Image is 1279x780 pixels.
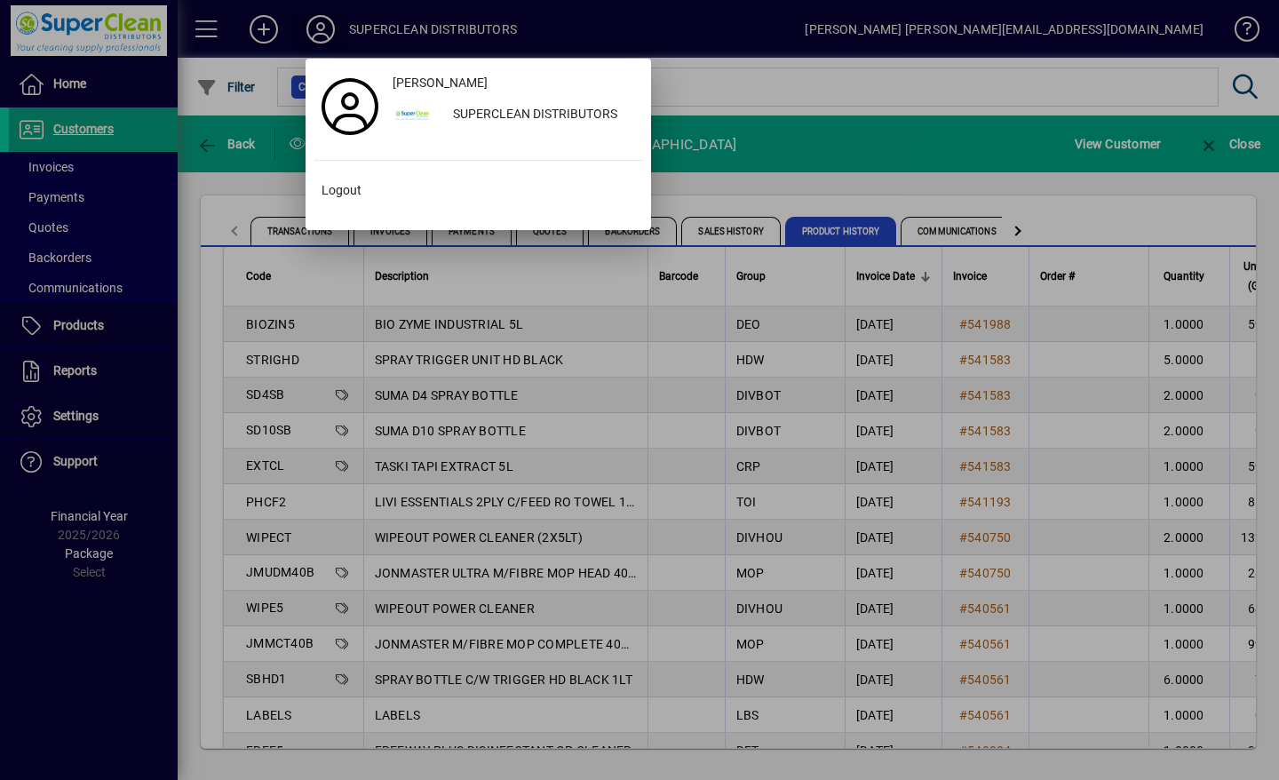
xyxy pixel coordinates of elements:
div: SUPERCLEAN DISTRIBUTORS [439,99,642,131]
button: Logout [314,175,642,207]
a: Profile [314,91,385,123]
span: [PERSON_NAME] [393,74,488,92]
span: Logout [322,181,361,200]
button: SUPERCLEAN DISTRIBUTORS [385,99,642,131]
a: [PERSON_NAME] [385,68,642,99]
